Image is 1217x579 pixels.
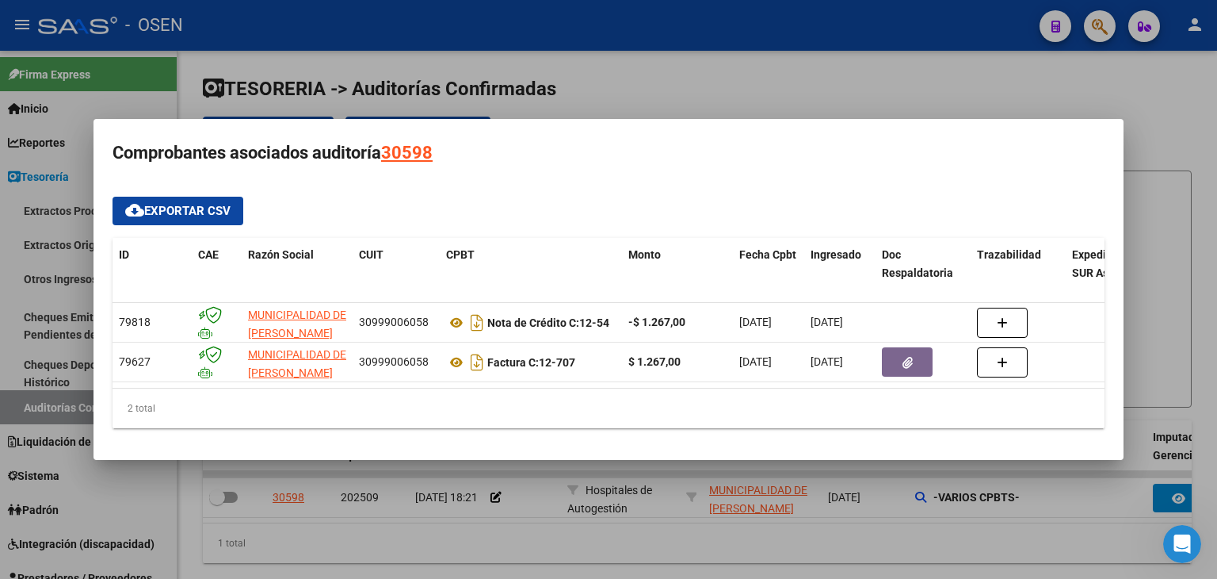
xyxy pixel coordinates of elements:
button: Exportar CSV [113,197,243,225]
iframe: Intercom live chat [1163,525,1201,563]
span: MUNICIPALIDAD DE [PERSON_NAME] [248,348,346,379]
div: 2 total [113,389,1104,428]
strong: $ 1.267,00 [628,355,681,368]
span: CPBT [446,248,475,261]
datatable-header-cell: Ingresado [804,238,876,308]
span: Fecha Cpbt [739,248,796,261]
h3: Comprobantes asociados auditoría [113,138,1104,168]
div: 79818 [119,313,185,332]
span: Ingresado [811,248,861,261]
span: [DATE] [811,355,843,368]
span: Nota de Crédito C: [487,316,579,329]
i: Descargar documento [467,350,487,375]
span: [DATE] [739,355,772,368]
datatable-header-cell: ID [113,238,192,308]
span: Factura C: [487,356,539,369]
span: [DATE] [739,316,772,328]
datatable-header-cell: Doc Respaldatoria [876,238,971,308]
strong: 12-54 [487,316,609,329]
datatable-header-cell: CPBT [440,238,622,308]
span: [DATE] [811,316,843,328]
strong: -$ 1.267,00 [628,316,685,328]
div: 30598 [381,138,433,168]
span: Monto [628,248,661,261]
span: Trazabilidad [977,248,1041,261]
span: Expediente SUR Asociado [1072,248,1143,279]
datatable-header-cell: Trazabilidad [971,238,1066,308]
span: Razón Social [248,248,314,261]
mat-icon: cloud_download [125,201,144,220]
span: CAE [198,248,219,261]
datatable-header-cell: Monto [622,238,733,308]
span: 30999006058 [359,316,429,328]
datatable-header-cell: CUIT [353,238,440,308]
span: Exportar CSV [125,204,231,218]
span: Doc Respaldatoria [882,248,953,279]
span: 30999006058 [359,355,429,368]
span: CUIT [359,248,383,261]
datatable-header-cell: CAE [192,238,242,308]
datatable-header-cell: Fecha Cpbt [733,238,804,308]
datatable-header-cell: Razón Social [242,238,353,308]
strong: 12-707 [487,356,575,369]
datatable-header-cell: Expediente SUR Asociado [1066,238,1153,308]
span: ID [119,248,129,261]
div: 79627 [119,353,185,371]
i: Descargar documento [467,310,487,336]
span: MUNICIPALIDAD DE [PERSON_NAME] [248,309,346,339]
